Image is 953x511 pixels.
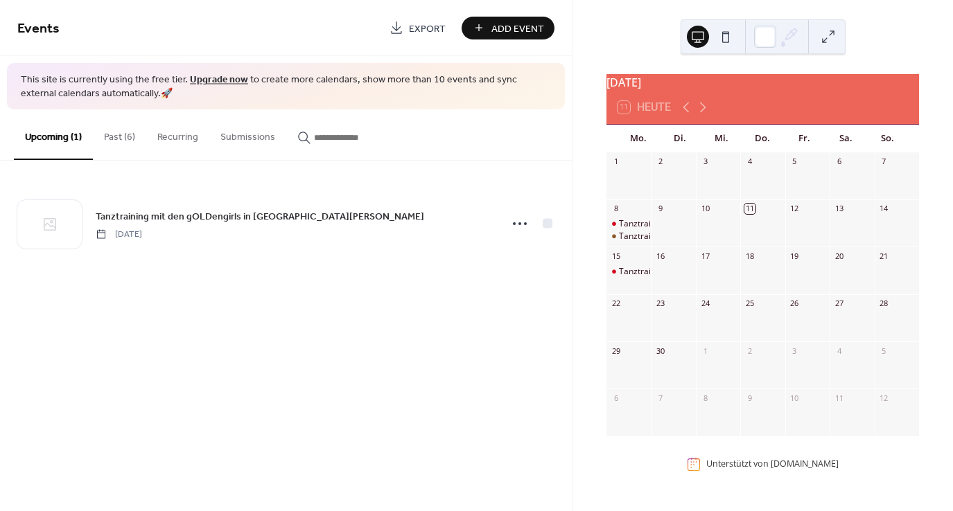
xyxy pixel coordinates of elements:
div: 23 [655,298,665,309]
div: 20 [834,251,844,261]
div: Tanztraining in Stein [606,231,651,242]
div: 1 [700,346,710,356]
span: [DATE] [96,228,142,240]
div: 29 [611,346,621,356]
div: 1 [611,156,621,167]
button: Upcoming (1) [14,109,93,160]
div: 16 [655,251,665,261]
div: [DATE] [606,74,919,91]
div: 2 [744,346,755,356]
div: 19 [789,251,800,261]
div: Fr. [783,125,825,152]
div: Tanztraining in [PERSON_NAME] [619,231,744,242]
div: 27 [834,298,844,309]
span: Export [409,21,446,36]
a: Tanztraining mit den gOLDengirls in [GEOGRAPHIC_DATA][PERSON_NAME] [96,208,424,224]
div: 9 [744,393,755,403]
div: 5 [789,156,800,167]
div: Tanztraining in Ebnat-Kappel mit Goldengirls [606,218,651,230]
div: 2 [655,156,665,167]
div: Di. [659,125,701,152]
div: Sa. [825,125,866,152]
div: 12 [789,204,800,214]
div: 8 [611,204,621,214]
div: Tanztraining mit den gOLDengirls in [GEOGRAPHIC_DATA][PERSON_NAME] [619,266,909,278]
div: 5 [879,346,889,356]
div: 12 [879,393,889,403]
a: Export [379,17,456,39]
div: 26 [789,298,800,309]
button: Recurring [146,109,209,159]
div: Mi. [701,125,742,152]
div: 28 [879,298,889,309]
div: Tanztraining in [GEOGRAPHIC_DATA]-[PERSON_NAME] mit Goldengirls [619,218,891,230]
div: Unterstützt von [706,458,839,470]
div: 11 [744,204,755,214]
div: Tanztraining mit den gOLDengirls in Ebnat-Kappel [606,266,651,278]
div: 3 [789,346,800,356]
div: 24 [700,298,710,309]
div: 7 [879,156,889,167]
div: Do. [742,125,784,152]
div: 21 [879,251,889,261]
span: This site is currently using the free tier. to create more calendars, show more than 10 events an... [21,73,551,100]
span: Events [17,15,60,42]
div: 14 [879,204,889,214]
div: 11 [834,393,844,403]
a: [DOMAIN_NAME] [771,458,839,470]
div: 25 [744,298,755,309]
div: 4 [834,346,844,356]
div: 4 [744,156,755,167]
span: Add Event [491,21,544,36]
div: 30 [655,346,665,356]
div: 6 [611,393,621,403]
div: 17 [700,251,710,261]
div: 7 [655,393,665,403]
div: 8 [700,393,710,403]
div: 10 [789,393,800,403]
a: Upgrade now [190,71,248,89]
button: Submissions [209,109,286,159]
div: 13 [834,204,844,214]
div: 15 [611,251,621,261]
button: Add Event [462,17,554,39]
div: 18 [744,251,755,261]
div: 22 [611,298,621,309]
div: 10 [700,204,710,214]
div: So. [866,125,908,152]
div: 3 [700,156,710,167]
button: Past (6) [93,109,146,159]
div: Mo. [618,125,659,152]
div: 9 [655,204,665,214]
div: 6 [834,156,844,167]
